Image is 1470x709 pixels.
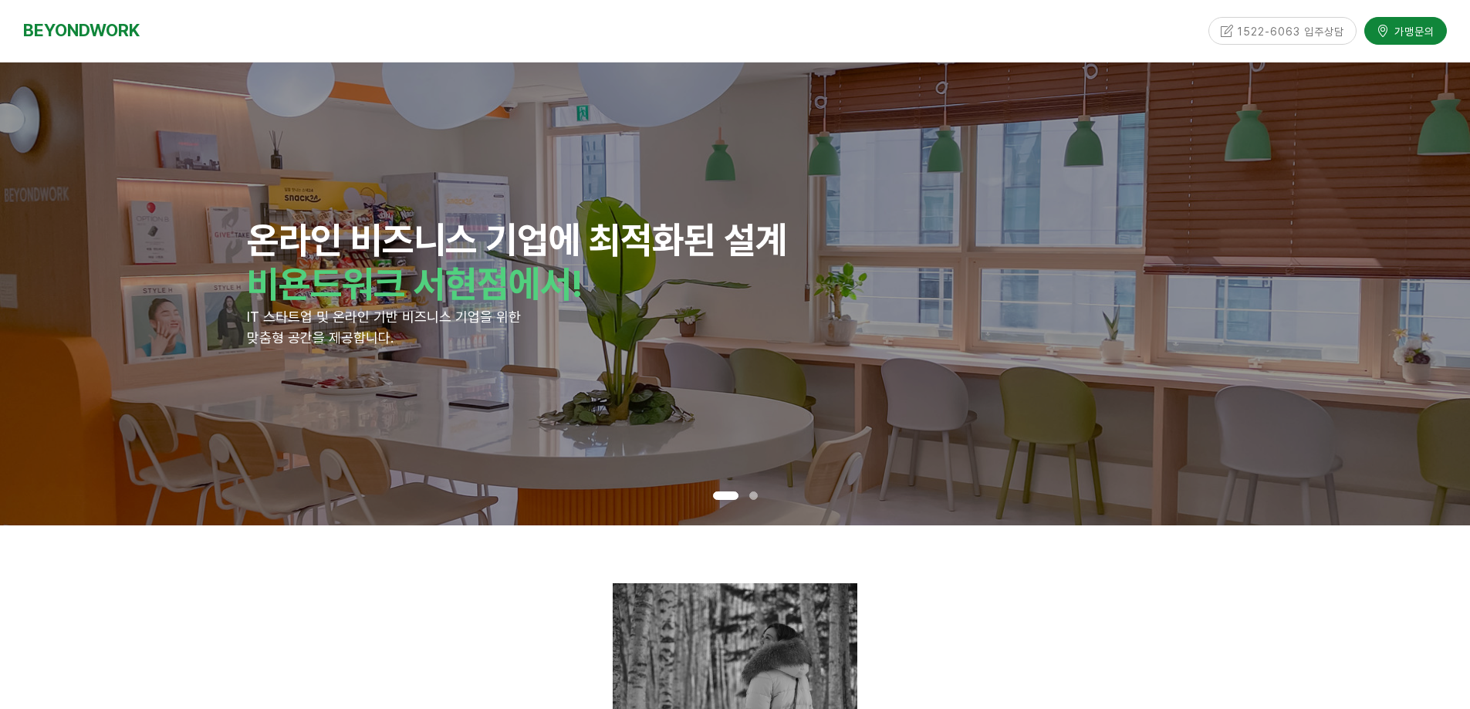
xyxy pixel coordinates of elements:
[247,329,394,346] span: 맞춤형 공간을 제공합니다.
[1390,21,1435,36] span: 가맹문의
[1364,15,1447,42] a: 가맹문의
[247,218,787,262] strong: 온라인 비즈니스 기업에 최적화된 설계
[23,16,140,45] a: BEYONDWORK
[247,262,583,306] strong: 비욘드워크 서현점에서!
[247,309,521,325] span: IT 스타트업 및 온라인 기반 비즈니스 기업을 위한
